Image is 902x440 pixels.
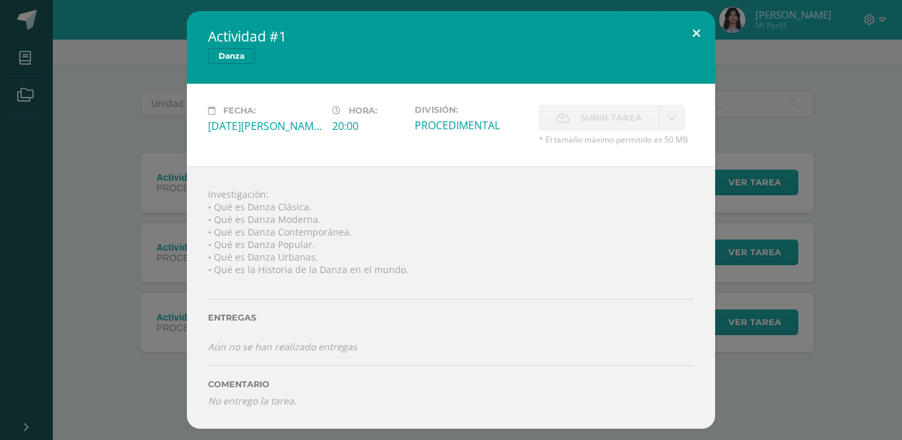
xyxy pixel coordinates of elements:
[187,166,715,429] div: Investigación: • Qué es Danza Clásica. • Qué es Danza Moderna. • Qué es Danza Contemporánea. • Qu...
[223,106,256,115] span: Fecha:
[208,379,694,389] label: Comentario
[208,313,694,323] label: Entregas
[208,48,255,64] span: Danza
[539,134,694,145] span: * El tamaño máximo permitido es 50 MB
[415,105,528,115] label: División:
[208,340,357,353] i: Aún no se han realizado entregas
[349,106,377,115] span: Hora:
[208,394,296,407] i: No entrego la tarea.
[677,11,715,56] button: Close (Esc)
[539,105,659,131] label: La fecha de entrega ha expirado
[208,27,694,46] h2: Actividad #1
[580,106,642,130] span: Subir tarea
[332,119,404,133] div: 20:00
[208,119,322,133] div: [DATE][PERSON_NAME]
[415,118,528,133] div: PROCEDIMENTAL
[659,105,685,131] a: La fecha de entrega ha expirado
